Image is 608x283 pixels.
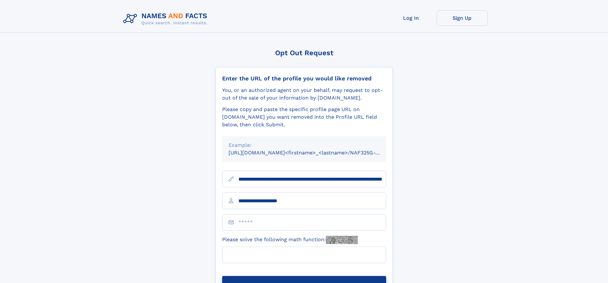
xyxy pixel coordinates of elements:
[222,106,386,129] div: Please copy and paste the specific profile page URL on [DOMAIN_NAME] you want removed into the Pr...
[229,150,398,156] small: [URL][DOMAIN_NAME]<firstname>_<lastname>/NAF325G-xxxxxxxx
[229,141,380,149] div: Example:
[222,236,358,244] label: Please solve the following math function:
[215,49,393,57] div: Opt Out Request
[222,86,386,102] div: You, or an authorized agent on your behalf, may request to opt-out of the sale of your informatio...
[386,10,437,26] a: Log In
[222,75,386,82] div: Enter the URL of the profile you would like removed
[437,10,488,26] a: Sign Up
[121,10,213,27] img: Logo Names and Facts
